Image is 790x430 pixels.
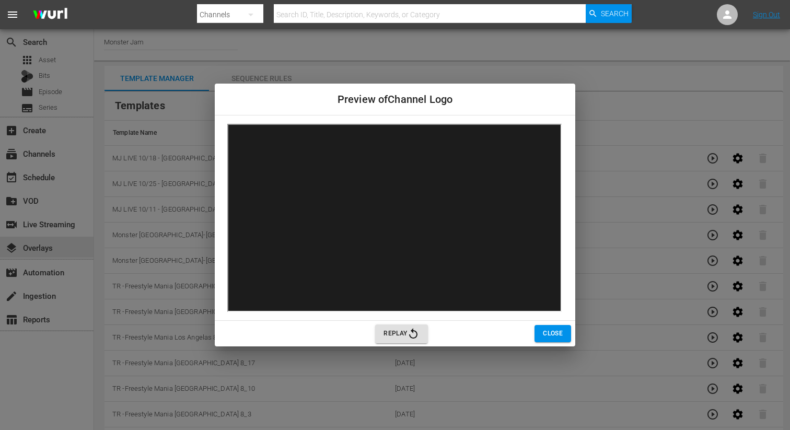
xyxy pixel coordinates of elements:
span: Close [543,328,563,339]
span: Preview of Channel Logo [338,94,452,106]
span: Search [601,4,629,23]
img: ans4CAIJ8jUAAAAAAAAAAAAAAAAAAAAAAAAgQb4GAAAAAAAAAAAAAAAAAAAAAAAAJMjXAAAAAAAAAAAAAAAAAAAAAAAAgAT5G... [25,3,75,27]
span: menu [6,8,19,21]
span: Replay [384,328,420,340]
a: Sign Out [753,10,780,19]
button: Close [535,325,571,342]
button: Replay [375,324,428,343]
